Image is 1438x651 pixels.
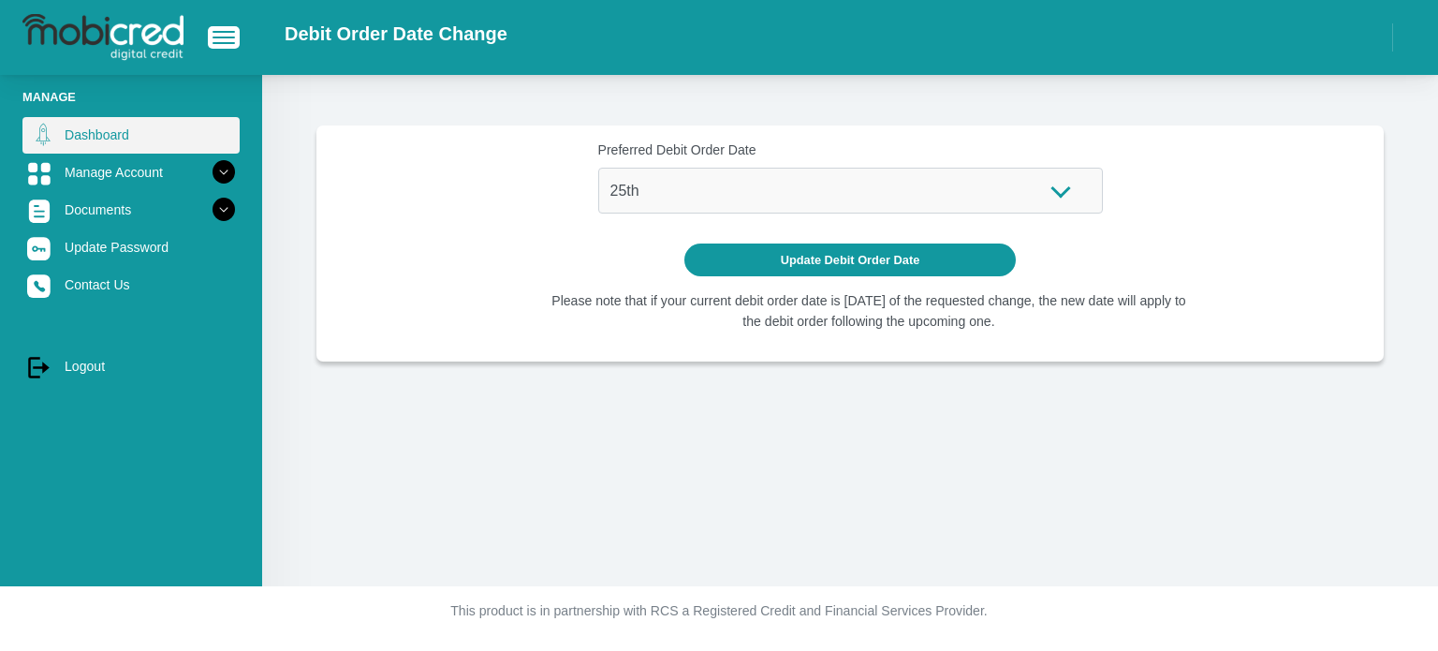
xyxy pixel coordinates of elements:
button: Update Debit Order Date [684,244,1017,276]
a: Logout [22,348,240,384]
img: logo-mobicred.svg [22,14,183,61]
li: Please note that if your current debit order date is [DATE] of the requested change, the new date... [547,291,1192,331]
h2: Debit Order Date Change [285,22,507,45]
a: Update Password [22,229,240,265]
a: Documents [22,192,240,228]
a: Manage Account [22,155,240,190]
p: This product is in partnership with RCS a Registered Credit and Financial Services Provider. [199,601,1239,621]
label: Preferred Debit Order Date [598,141,1103,160]
a: Contact Us [22,267,240,303]
a: Dashboard [22,117,240,153]
li: Manage [22,88,240,106]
